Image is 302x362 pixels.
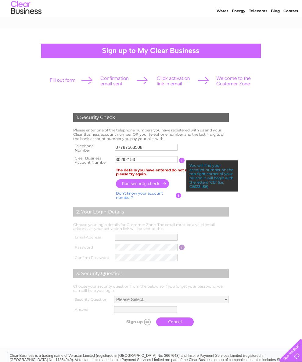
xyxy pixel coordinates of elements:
img: logo.png [11,16,42,34]
td: Please enter one of the telephone numbers you have registered with us and your Clear Business acc... [72,127,230,142]
div: 1. Security Check [73,113,229,122]
a: 0333 014 3131 [187,3,229,11]
a: Telecoms [249,26,267,30]
td: The details you have entered do not match our records, please try again. [114,167,230,178]
th: Telephone Number [72,142,113,154]
td: Choose your login details for Customer Zone. The email must be a valid email address, as your act... [72,221,230,233]
div: 3. Security Question [73,269,229,278]
a: Don't know your account number? [116,191,163,200]
a: Cancel [156,317,194,326]
th: Security Question [72,294,113,305]
th: Password [72,242,113,253]
a: Blog [271,26,280,30]
div: Clear Business is a trading name of Verastar Limited (registered in [GEOGRAPHIC_DATA] No. 3667643... [7,3,296,30]
a: Energy [232,26,245,30]
a: Water [217,26,228,30]
input: Submit [116,317,153,326]
th: Email Address [72,232,113,242]
div: You will find your account number on the top right corner of your bill and it will begin with the... [186,160,238,192]
input: Information [176,193,182,198]
input: Information [179,245,185,250]
input: Information [179,158,185,163]
div: 2. Your Login Details [73,207,229,217]
td: Choose your security question from the below so if you forget your password, we can still help yo... [72,283,230,294]
th: Answer [72,305,113,314]
th: Confirm Password [72,253,113,263]
a: Contact [283,26,298,30]
th: Clear Business Account Number [72,154,113,167]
